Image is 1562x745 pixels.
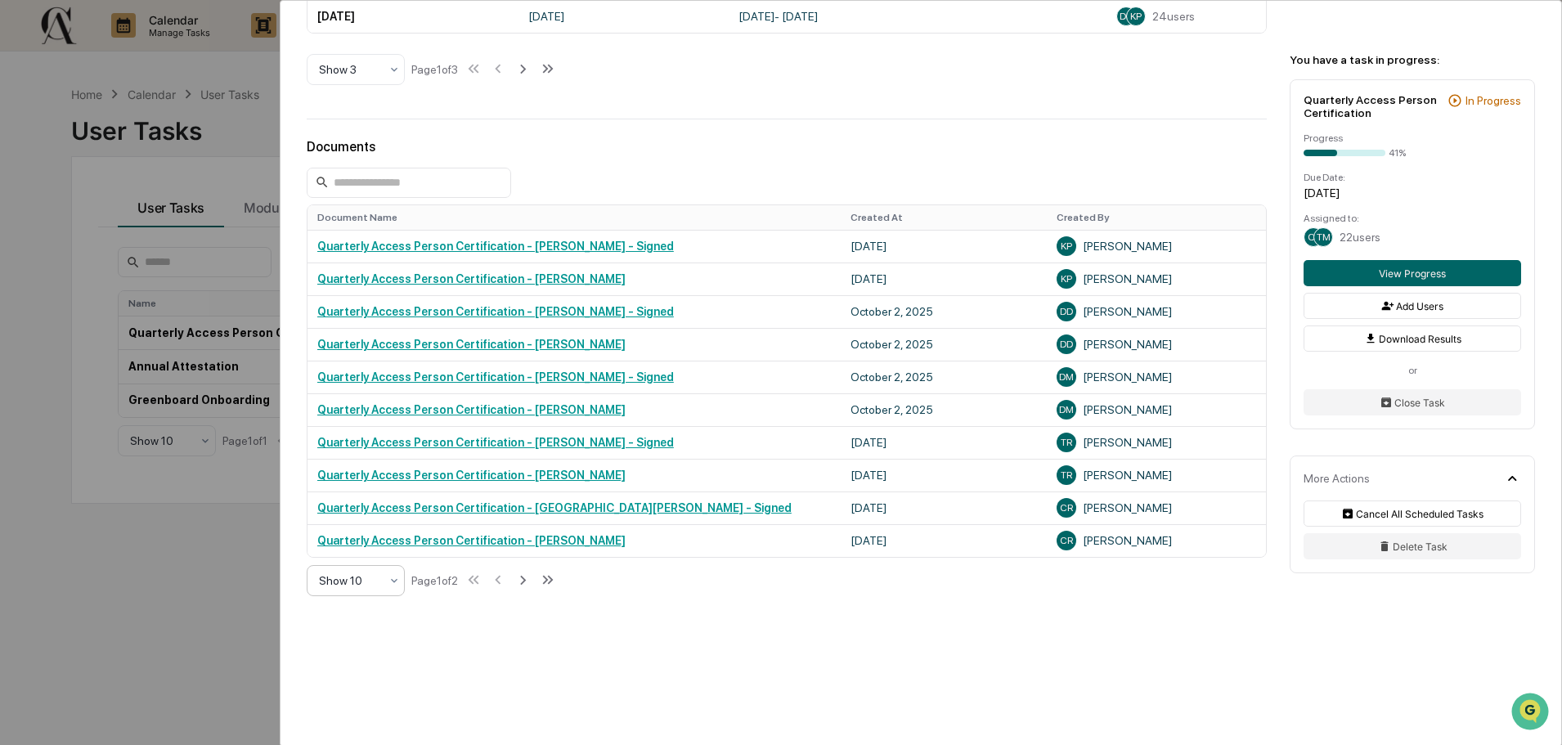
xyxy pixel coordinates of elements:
button: Delete Task [1304,533,1521,559]
a: Quarterly Access Person Certification - [GEOGRAPHIC_DATA][PERSON_NAME] - Signed [317,501,792,514]
a: Quarterly Access Person Certification - [PERSON_NAME] [317,272,626,285]
span: CR [1060,502,1073,514]
button: Add Users [1304,293,1521,319]
button: Close Task [1304,389,1521,415]
button: Start new chat [278,130,298,150]
td: October 2, 2025 [841,328,1047,361]
span: Preclearance [33,290,105,307]
td: [DATE] [841,263,1047,295]
a: Quarterly Access Person Certification - [PERSON_NAME] - Signed [317,436,674,449]
button: See all [254,178,298,198]
div: [PERSON_NAME] [1057,465,1256,485]
div: Due Date: [1304,172,1521,183]
span: KP [1061,273,1072,285]
div: In Progress [1465,94,1521,107]
div: 🗄️ [119,292,132,305]
div: You have a task in progress: [1290,53,1535,66]
div: 41% [1389,147,1406,159]
a: Quarterly Access Person Certification - [PERSON_NAME] [317,469,626,482]
div: Quarterly Access Person Certification [1304,93,1441,119]
span: DD [1120,11,1133,22]
img: 8933085812038_c878075ebb4cc5468115_72.jpg [34,125,64,155]
div: 🖐️ [16,292,29,305]
div: [PERSON_NAME] [1057,433,1256,452]
div: [PERSON_NAME] [1057,334,1256,354]
div: [PERSON_NAME] [1057,236,1256,256]
span: CR [1060,535,1073,546]
span: KP [1061,240,1072,252]
th: Document Name [307,205,841,230]
span: KP [1130,11,1142,22]
p: How can we help? [16,34,298,61]
a: 🔎Data Lookup [10,315,110,344]
a: 🗄️Attestations [112,284,209,313]
div: [PERSON_NAME] [1057,302,1256,321]
div: 🔎 [16,323,29,336]
span: DD [1060,339,1073,350]
div: or [1304,365,1521,376]
div: Past conversations [16,182,110,195]
div: Documents [307,139,1267,155]
span: 10:22 AM [54,222,101,236]
td: [DATE] [841,491,1047,524]
th: Created By [1047,205,1266,230]
div: [DATE] [1304,186,1521,200]
td: [DATE] [841,426,1047,459]
button: View Progress [1304,260,1521,286]
span: DM [1059,404,1074,415]
img: 1746055101610-c473b297-6a78-478c-a979-82029cc54cd1 [16,125,46,155]
div: [PERSON_NAME] [1057,531,1256,550]
span: 24 users [1152,10,1195,23]
a: Quarterly Access Person Certification - [PERSON_NAME] - Signed [317,240,674,253]
span: CL [1308,231,1320,243]
div: We're available if you need us! [74,141,225,155]
div: [PERSON_NAME] [1057,400,1256,420]
a: 🖐️Preclearance [10,284,112,313]
a: Quarterly Access Person Certification - [PERSON_NAME] - Signed [317,370,674,384]
span: TM [1317,231,1331,243]
span: TR [1061,469,1072,481]
button: Cancel All Scheduled Tasks [1304,500,1521,527]
span: 22 users [1340,231,1380,244]
td: October 2, 2025 [841,295,1047,328]
span: Attestations [135,290,203,307]
span: DM [1059,371,1074,383]
div: Start new chat [74,125,268,141]
td: [DATE] [841,524,1047,557]
div: Assigned to: [1304,213,1521,224]
div: Page 1 of 3 [411,63,458,76]
div: Page 1 of 2 [411,574,458,587]
td: October 2, 2025 [841,361,1047,393]
button: Download Results [1304,325,1521,352]
div: [PERSON_NAME] [1057,269,1256,289]
span: TR [1061,437,1072,448]
a: Quarterly Access Person Certification - [PERSON_NAME] [317,403,626,416]
a: Quarterly Access Person Certification - [PERSON_NAME] [317,534,626,547]
span: Data Lookup [33,321,103,338]
td: [DATE] [841,230,1047,263]
span: DD [1060,306,1073,317]
div: More Actions [1304,472,1370,485]
iframe: Open customer support [1510,691,1554,735]
td: [DATE] [841,459,1047,491]
td: October 2, 2025 [841,393,1047,426]
th: Created At [841,205,1047,230]
div: [PERSON_NAME] [1057,498,1256,518]
span: Pylon [163,361,198,374]
a: Quarterly Access Person Certification - [PERSON_NAME] - Signed [317,305,674,318]
div: Progress [1304,132,1521,144]
div: [PERSON_NAME] [1057,367,1256,387]
a: Quarterly Access Person Certification - [PERSON_NAME] [317,338,626,351]
a: Powered byPylon [115,361,198,374]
